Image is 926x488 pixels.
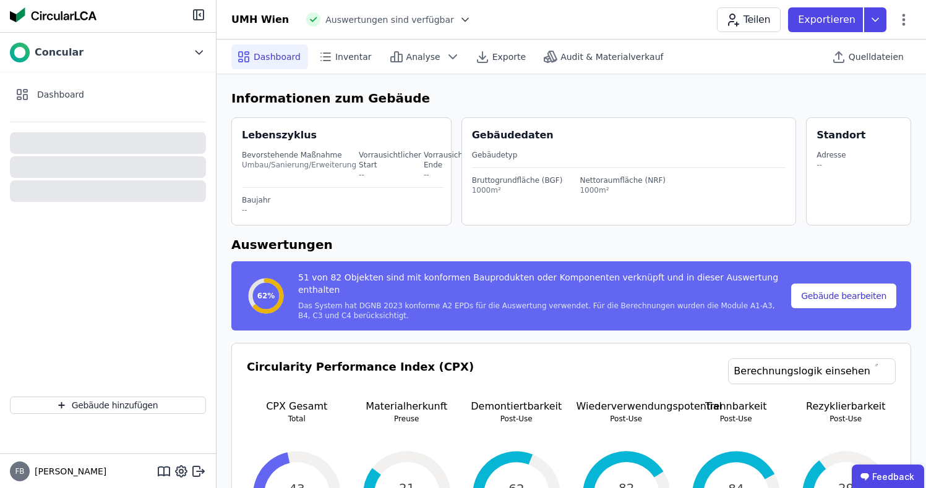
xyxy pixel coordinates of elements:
[298,301,789,321] div: Das System hat DGNB 2023 konforme A2 EPDs für die Auswertung verwendet. Für die Berechnungen wurd...
[796,414,896,424] p: Post-Use
[472,175,563,185] div: Bruttogrundfläche (BGF)
[359,150,421,170] div: Vorrausichtlicher Start
[10,397,206,414] button: Gebäude hinzufügen
[15,468,24,475] span: FB
[796,399,896,414] p: Rezyklierbarkeit
[492,51,526,63] span: Exporte
[254,51,301,63] span: Dashboard
[472,185,563,195] div: 1000m²
[472,128,796,143] div: Gebäudedaten
[30,465,106,477] span: [PERSON_NAME]
[242,195,444,205] div: Baujahr
[37,88,84,101] span: Dashboard
[424,170,487,180] div: --
[798,12,858,27] p: Exportieren
[335,51,372,63] span: Inventar
[424,150,487,170] div: Vorrausichtliches Ende
[817,160,846,170] div: --
[242,205,444,215] div: --
[466,414,567,424] p: Post-Use
[247,358,474,399] h3: Circularity Performance Index (CPX)
[406,51,440,63] span: Analyse
[686,414,786,424] p: Post-Use
[817,150,846,160] div: Adresse
[298,271,789,301] div: 51 von 82 Objekten sind mit konformen Bauprodukten oder Komponenten verknüpft und in dieser Auswe...
[577,399,677,414] p: Wiederverwendungspotential
[247,414,347,424] p: Total
[231,12,289,27] div: UMH Wien
[560,51,663,63] span: Audit & Materialverkauf
[35,45,84,60] div: Concular
[357,399,457,414] p: Materialherkunft
[10,7,96,22] img: Concular
[849,51,904,63] span: Quelldateien
[257,291,275,301] span: 62%
[686,399,786,414] p: Trennbarkeit
[817,128,865,143] div: Standort
[728,358,896,384] a: Berechnungslogik einsehen
[231,89,911,107] h6: Informationen zum Gebäude
[466,399,567,414] p: Demontiertbarkeit
[357,414,457,424] p: Preuse
[325,14,454,26] span: Auswertungen sind verfügbar
[242,160,356,170] div: Umbau/Sanierung/Erweiterung
[242,128,317,143] div: Lebenszyklus
[10,43,30,62] img: Concular
[231,235,911,254] h6: Auswertungen
[242,150,356,160] div: Bevorstehende Maßnahme
[472,150,786,160] div: Gebäudetyp
[359,170,421,180] div: --
[791,284,896,308] button: Gebäude bearbeiten
[247,399,347,414] p: CPX Gesamt
[580,185,666,195] div: 1000m²
[717,7,781,32] button: Teilen
[577,414,677,424] p: Post-Use
[580,175,666,185] div: Nettoraumfläche (NRF)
